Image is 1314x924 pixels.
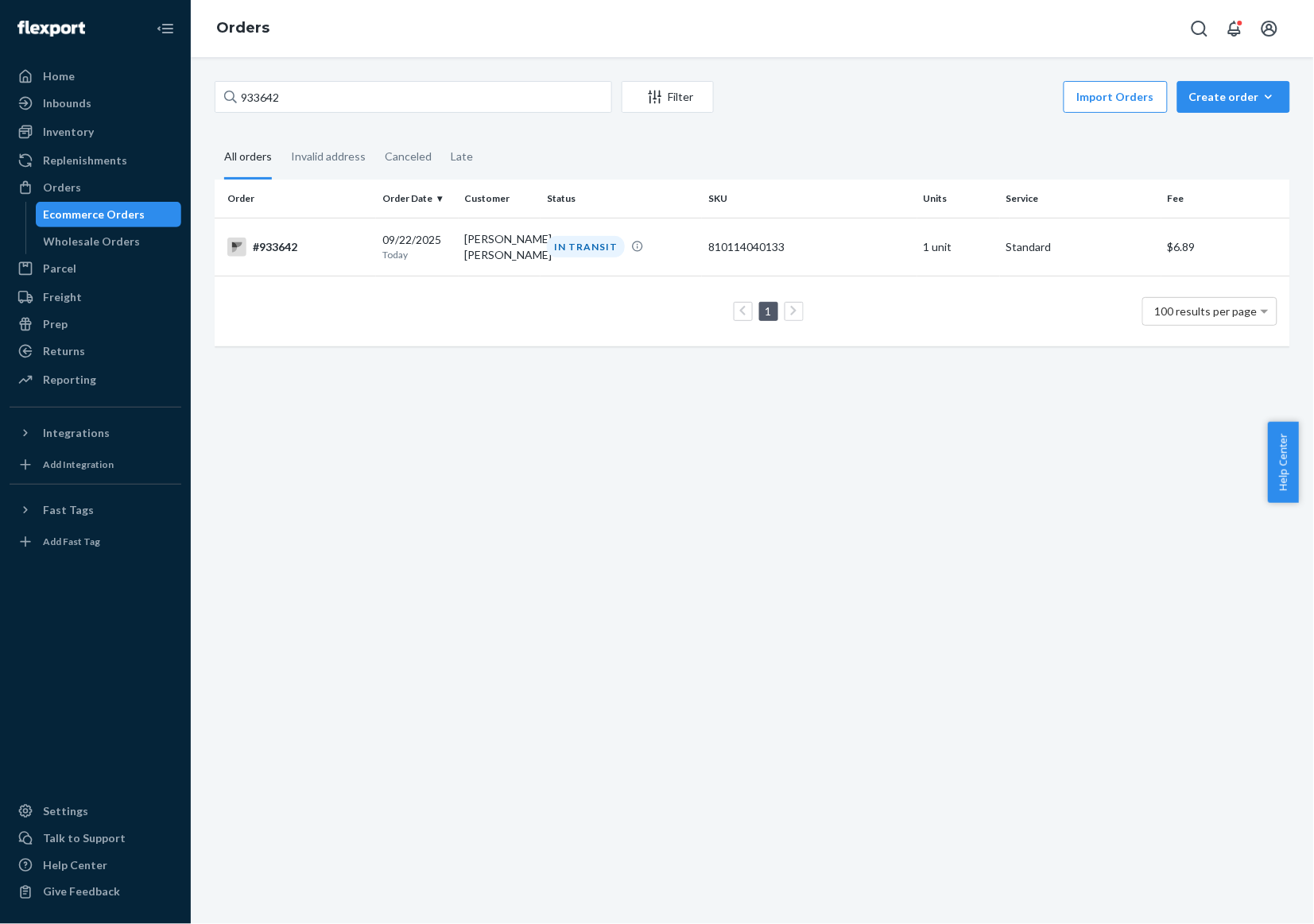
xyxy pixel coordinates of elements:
button: Close Navigation [149,13,181,44]
div: Invalid address [291,136,366,177]
a: Ecommerce Orders [36,202,182,227]
div: IN TRANSIT [547,236,625,257]
th: Units [917,180,1000,218]
div: Returns [43,343,85,359]
a: Returns [10,338,181,364]
button: Import Orders [1064,81,1168,113]
div: Ecommerce Orders [44,207,145,222]
div: Reporting [43,372,96,388]
div: Late [451,136,473,177]
div: Inbounds [43,95,91,111]
div: Integrations [43,425,110,441]
a: Add Integration [10,452,181,477]
a: Settings [10,798,181,824]
th: Status [541,180,702,218]
a: Inbounds [10,91,181,116]
button: Filter [622,81,714,113]
div: Create order [1189,89,1278,105]
div: #933642 [227,238,370,257]
div: 810114040133 [708,239,911,255]
a: Talk to Support [10,825,181,851]
div: Home [43,68,75,84]
a: Page 1 is your current page [762,304,775,318]
div: Prep [43,316,68,332]
div: Orders [43,180,81,195]
th: Order Date [376,180,459,218]
ol: breadcrumbs [203,6,282,52]
div: Canceled [385,136,432,177]
button: Help Center [1268,422,1299,503]
div: Give Feedback [43,884,120,900]
a: Replenishments [10,148,181,173]
div: Replenishments [43,153,127,168]
div: 09/22/2025 [382,232,452,261]
div: Inventory [43,124,94,140]
button: Open notifications [1219,13,1250,44]
button: Open Search Box [1184,13,1215,44]
a: Inventory [10,119,181,145]
a: Orders [10,175,181,200]
button: Integrations [10,420,181,446]
button: Create order [1177,81,1290,113]
a: Reporting [10,367,181,392]
div: Freight [43,289,82,305]
td: 1 unit [917,218,1000,276]
button: Open account menu [1254,13,1285,44]
td: $6.89 [1161,218,1290,276]
div: Fast Tags [43,502,94,518]
a: Parcel [10,256,181,281]
div: Add Fast Tag [43,535,100,548]
a: Wholesale Orders [36,229,182,254]
th: Fee [1161,180,1290,218]
a: Prep [10,311,181,337]
div: Wholesale Orders [44,234,141,249]
button: Give Feedback [10,880,181,905]
p: Standard [1006,239,1155,255]
button: Fast Tags [10,497,181,523]
div: Talk to Support [43,830,126,846]
p: Today [382,248,452,261]
img: Flexport logo [17,21,85,37]
a: Help Center [10,852,181,878]
div: All orders [224,136,272,180]
a: Orders [216,19,269,37]
div: Customer [465,191,535,205]
th: Service [1000,180,1161,218]
div: Filter [622,89,713,105]
td: [PERSON_NAME] [PERSON_NAME] [459,218,541,276]
div: Add Integration [43,458,114,471]
div: Parcel [43,261,76,276]
th: SKU [702,180,917,218]
div: Help Center [43,857,107,873]
a: Add Fast Tag [10,529,181,555]
div: Settings [43,803,88,819]
th: Order [215,180,376,218]
a: Freight [10,284,181,310]
span: 100 results per page [1155,304,1258,318]
input: Search orders [215,81,612,113]
a: Home [10,64,181,89]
